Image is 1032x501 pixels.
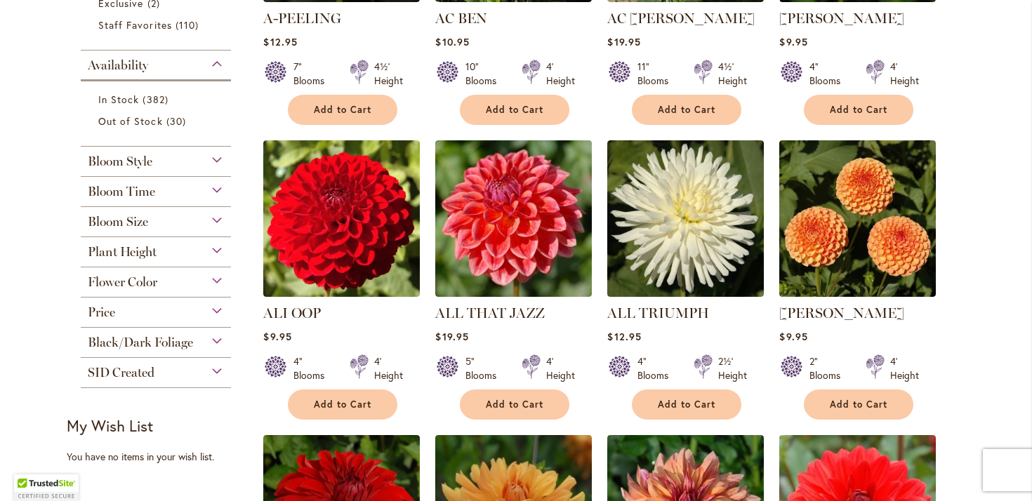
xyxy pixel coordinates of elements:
span: $19.95 [435,330,468,343]
div: 5" Blooms [465,354,505,382]
span: Staff Favorites [98,18,172,32]
span: $9.95 [263,330,291,343]
button: Add to Cart [288,389,397,420]
img: ALL THAT JAZZ [435,140,592,297]
a: Out of Stock 30 [98,114,217,128]
div: 11" Blooms [637,60,677,88]
div: 4" Blooms [809,60,849,88]
a: AMBER QUEEN [779,286,936,300]
a: A-PEELING [263,10,341,27]
span: Add to Cart [658,104,715,116]
a: ALI OOP [263,286,420,300]
span: 30 [166,114,190,128]
span: Bloom Size [88,214,148,229]
span: $12.95 [607,330,641,343]
div: 2" Blooms [809,354,849,382]
button: Add to Cart [804,389,913,420]
a: AC [PERSON_NAME] [607,10,755,27]
div: You have no items in your wish list. [67,450,254,464]
span: 382 [143,92,171,107]
span: Black/Dark Foliage [88,335,193,350]
span: Bloom Time [88,184,155,199]
span: 110 [176,18,202,32]
span: $10.95 [435,35,469,48]
div: 2½' Height [718,354,747,382]
a: AC BEN [435,10,487,27]
span: Bloom Style [88,154,152,169]
span: Add to Cart [658,399,715,410]
a: ALL THAT JAZZ [435,305,545,321]
button: Add to Cart [804,95,913,125]
strong: My Wish List [67,415,153,436]
a: [PERSON_NAME] [779,305,904,321]
div: 4' Height [890,60,919,88]
span: $19.95 [607,35,640,48]
a: In Stock 382 [98,92,217,107]
span: Add to Cart [314,104,371,116]
a: ALL TRIUMPH [607,286,764,300]
span: Price [88,305,115,320]
span: Add to Cart [486,399,543,410]
div: 7" Blooms [293,60,333,88]
div: 4" Blooms [637,354,677,382]
span: In Stock [98,93,139,106]
span: Add to Cart [314,399,371,410]
span: Out of Stock [98,114,163,128]
img: ALL TRIUMPH [607,140,764,297]
a: ALL THAT JAZZ [435,286,592,300]
button: Add to Cart [632,389,741,420]
span: SID Created [88,365,154,380]
button: Add to Cart [460,389,569,420]
div: 10" Blooms [465,60,505,88]
img: ALI OOP [263,140,420,297]
span: Flower Color [88,274,157,290]
button: Add to Cart [460,95,569,125]
div: TrustedSite Certified [14,474,79,501]
span: Add to Cart [830,399,887,410]
a: Staff Favorites [98,18,217,32]
a: ALI OOP [263,305,321,321]
img: AMBER QUEEN [779,140,936,297]
span: $9.95 [779,330,807,343]
a: [PERSON_NAME] [779,10,904,27]
button: Add to Cart [288,95,397,125]
div: 4' Height [546,60,575,88]
a: ALL TRIUMPH [607,305,709,321]
span: Add to Cart [830,104,887,116]
span: Plant Height [88,244,157,260]
div: 4½' Height [374,60,403,88]
div: 4' Height [890,354,919,382]
span: Availability [88,58,148,73]
span: $12.95 [263,35,297,48]
span: Add to Cart [486,104,543,116]
div: 4' Height [374,354,403,382]
span: $9.95 [779,35,807,48]
div: 4' Height [546,354,575,382]
div: 4½' Height [718,60,747,88]
button: Add to Cart [632,95,741,125]
div: 4" Blooms [293,354,333,382]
